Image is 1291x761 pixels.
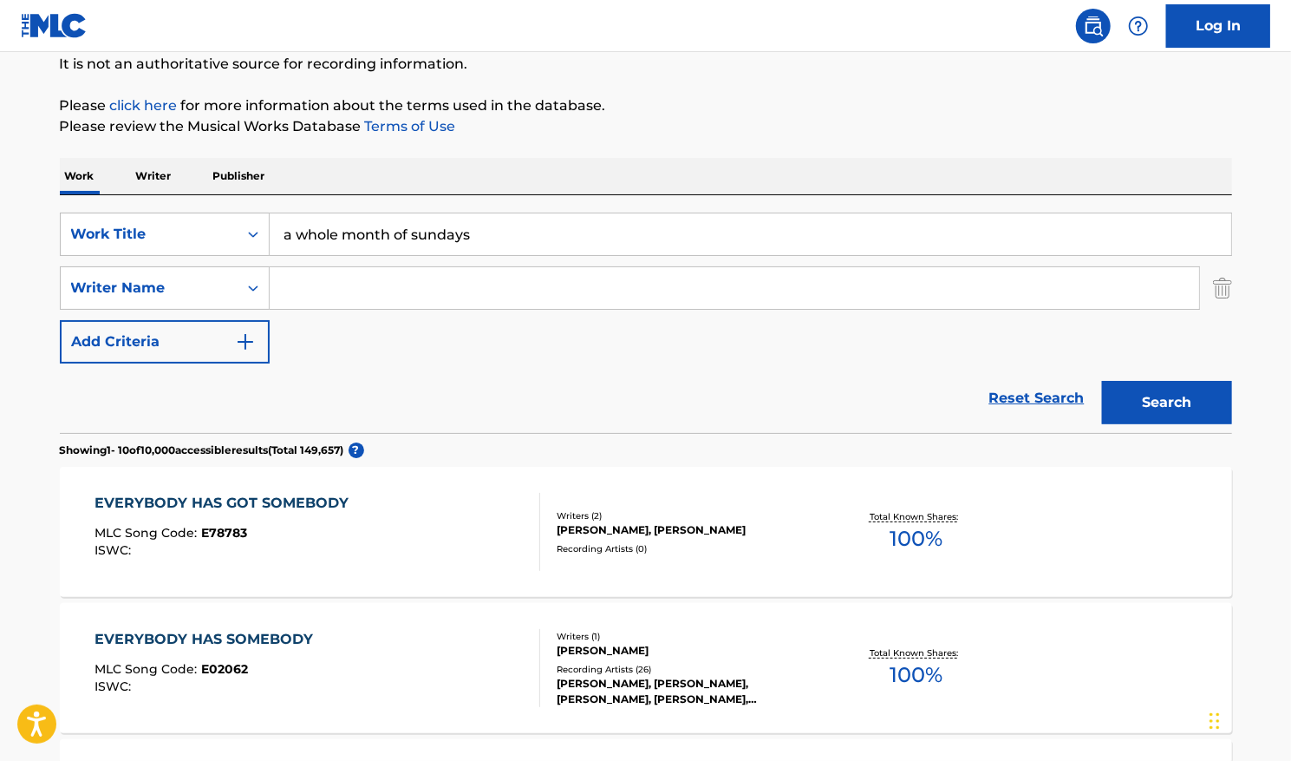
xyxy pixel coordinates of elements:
[557,676,818,707] div: [PERSON_NAME], [PERSON_NAME], [PERSON_NAME], [PERSON_NAME], [PERSON_NAME]
[95,629,322,650] div: EVERYBODY HAS SOMEBODY
[1083,16,1104,36] img: search
[557,509,818,522] div: Writers ( 2 )
[557,643,818,659] div: [PERSON_NAME]
[1076,9,1111,43] a: Public Search
[557,522,818,538] div: [PERSON_NAME], [PERSON_NAME]
[349,443,364,458] span: ?
[60,213,1232,433] form: Search Form
[1204,678,1291,761] iframe: Chat Widget
[95,661,201,677] span: MLC Song Code :
[557,663,818,676] div: Recording Artists ( 26 )
[95,525,201,541] span: MLC Song Code :
[95,493,357,514] div: EVERYBODY HAS GOT SOMEBODY
[71,278,227,298] div: Writer Name
[110,97,178,114] a: click here
[60,116,1232,137] p: Please review the Musical Works Database
[60,158,100,194] p: Work
[1209,695,1220,747] div: Drag
[557,542,818,555] div: Recording Artists ( 0 )
[362,118,456,134] a: Terms of Use
[60,443,344,458] p: Showing 1 - 10 of 10,000 accessible results (Total 149,657 )
[557,630,818,643] div: Writers ( 1 )
[235,331,256,352] img: 9d2ae6d4665cec9f34b9.svg
[201,661,248,677] span: E02062
[208,158,271,194] p: Publisher
[131,158,177,194] p: Writer
[981,379,1093,417] a: Reset Search
[21,13,88,38] img: MLC Logo
[890,659,942,691] span: 100 %
[1102,381,1232,424] button: Search
[60,320,270,364] button: Add Criteria
[60,603,1232,733] a: EVERYBODY HAS SOMEBODYMLC Song Code:E02062ISWC:Writers (1)[PERSON_NAME]Recording Artists (26)[PER...
[60,467,1232,597] a: EVERYBODY HAS GOT SOMEBODYMLC Song Code:E78783ISWC:Writers (2)[PERSON_NAME], [PERSON_NAME]Recordi...
[1121,9,1156,43] div: Help
[1166,4,1270,48] a: Log In
[1128,16,1149,36] img: help
[870,646,962,659] p: Total Known Shares:
[71,224,227,245] div: Work Title
[60,54,1232,75] p: It is not an authoritative source for recording information.
[1213,266,1232,310] img: Delete Criterion
[870,510,962,523] p: Total Known Shares:
[60,95,1232,116] p: Please for more information about the terms used in the database.
[201,525,247,541] span: E78783
[95,542,135,558] span: ISWC :
[890,523,942,554] span: 100 %
[95,679,135,694] span: ISWC :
